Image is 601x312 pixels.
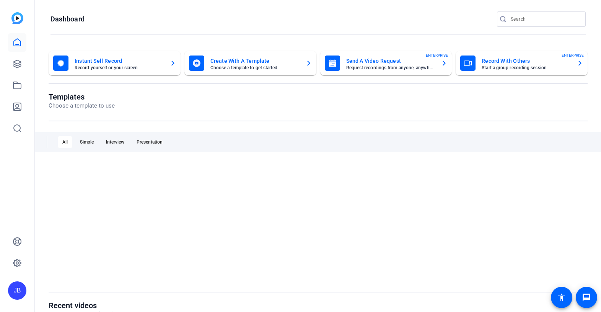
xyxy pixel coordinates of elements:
mat-card-subtitle: Choose a template to get started [210,65,300,70]
mat-card-subtitle: Request recordings from anyone, anywhere [346,65,435,70]
div: JB [8,281,26,300]
div: All [58,136,72,148]
mat-card-title: Send A Video Request [346,56,435,65]
input: Search [511,15,580,24]
p: Choose a template to use [49,101,115,110]
mat-icon: message [582,293,591,302]
button: Instant Self RecordRecord yourself or your screen [49,51,181,75]
div: Simple [75,136,98,148]
h1: Dashboard [50,15,85,24]
div: Interview [101,136,129,148]
button: Send A Video RequestRequest recordings from anyone, anywhereENTERPRISE [320,51,452,75]
h1: Recent videos [49,301,122,310]
mat-card-title: Instant Self Record [75,56,164,65]
mat-card-title: Record With Others [482,56,571,65]
button: Create With A TemplateChoose a template to get started [184,51,316,75]
mat-card-title: Create With A Template [210,56,300,65]
h1: Templates [49,92,115,101]
img: blue-gradient.svg [11,12,23,24]
div: Presentation [132,136,167,148]
mat-icon: accessibility [557,293,566,302]
span: ENTERPRISE [426,52,448,58]
mat-card-subtitle: Start a group recording session [482,65,571,70]
mat-card-subtitle: Record yourself or your screen [75,65,164,70]
span: ENTERPRISE [562,52,584,58]
button: Record With OthersStart a group recording sessionENTERPRISE [456,51,588,75]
